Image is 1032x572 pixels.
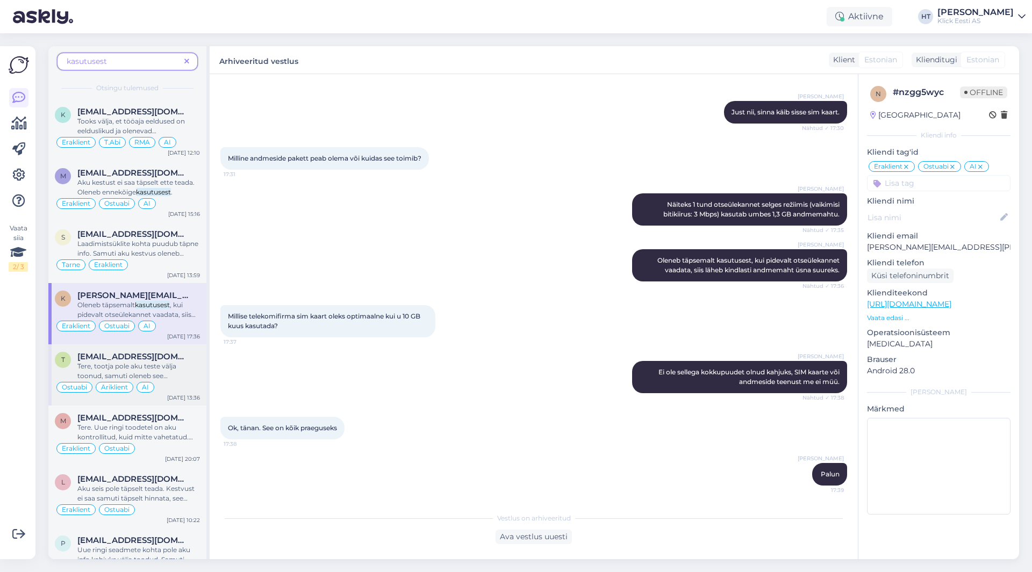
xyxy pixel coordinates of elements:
[802,394,844,402] span: Nähtud ✓ 17:38
[867,269,954,283] div: Küsi telefoninumbrit
[61,356,65,364] span: t
[134,139,150,146] span: RMA
[874,163,902,170] span: Eraklient
[77,117,185,144] span: Tooks välja, et tööaja eeldused on eelduslikud ja olenevad hetkelisest
[171,188,173,196] span: .
[61,233,65,241] span: s
[870,110,961,121] div: [GEOGRAPHIC_DATA]
[77,535,189,545] span: piret@ppaulson.eu
[893,86,960,99] div: # nzgg5wyc
[867,327,1010,338] p: Operatsioonisüsteem
[867,147,1010,158] p: Kliendi tag'id
[864,54,897,66] span: Estonian
[9,262,28,272] div: 2 / 3
[167,271,200,279] div: [DATE] 13:59
[966,54,999,66] span: Estonian
[77,229,189,239] span: steisivaljandu@gmail.com
[167,332,200,341] div: [DATE] 17:36
[802,226,844,234] span: Nähtud ✓ 17:35
[228,424,337,432] span: Ok, tänan. See on kõik praeguseks
[77,474,189,484] span: liisa.aunap.1@gmail.com
[876,90,881,98] span: n
[104,506,130,513] span: Ostuabi
[96,83,159,93] span: Otsingu tulemused
[9,223,28,272] div: Vaata siia
[804,486,844,494] span: 17:39
[61,539,66,547] span: p
[827,7,892,26] div: Aktiivne
[165,455,200,463] div: [DATE] 20:07
[61,478,65,486] span: l
[224,338,264,346] span: 17:37
[923,163,949,170] span: Ostuabi
[867,131,1010,140] div: Kliendi info
[937,8,1014,17] div: [PERSON_NAME]
[867,257,1010,269] p: Kliendi telefon
[104,200,130,207] span: Ostuabi
[62,384,87,390] span: Ostuabi
[62,506,90,513] span: Eraklient
[798,241,844,249] span: [PERSON_NAME]
[61,294,66,302] span: k
[867,313,1010,323] p: Vaata edasi ...
[94,262,123,268] span: Eraklient
[867,196,1010,207] p: Kliendi nimi
[168,149,200,157] div: [DATE] 12:10
[937,17,1014,25] div: Klick Eesti AS
[867,365,1010,376] p: Android 28.0
[867,387,1010,397] div: [PERSON_NAME]
[496,530,572,544] div: Ava vestlus uuesti
[62,323,90,329] span: Eraklient
[219,53,298,67] label: Arhiveeritud vestlus
[164,139,171,146] span: AI
[62,200,90,207] span: Eraklient
[937,8,1026,25] a: [PERSON_NAME]Klick Eesti AS
[867,354,1010,365] p: Brauser
[104,323,130,329] span: Ostuabi
[168,210,200,218] div: [DATE] 15:16
[798,92,844,100] span: [PERSON_NAME]
[657,256,841,274] span: Oleneb täpsemalt kasutusest, kui pidevalt otseülekannet vaadata, siis läheb kindlasti andmemaht ü...
[104,139,120,146] span: T.Abi
[224,440,264,448] span: 17:38
[867,175,1010,191] input: Lisa tag
[144,323,150,329] span: AI
[101,384,128,390] span: Äriklient
[104,445,130,452] span: Ostuabi
[918,9,933,24] div: HT
[658,368,841,386] span: Ei ole sellega kokkupuudet olnud kahjuks, SIM kaarte või andmeside teenust me ei müü.
[77,178,195,196] span: Aku kestust ei saa täpselt ette teada. Oleneb ennekõige
[798,454,844,462] span: [PERSON_NAME]
[62,139,90,146] span: Eraklient
[77,423,193,470] span: Tere. Uue ringi toodetel on aku kontrollitud, kuid mitte vahetatud. Täpset aku kestvust ei saa pr...
[60,417,66,425] span: m
[867,338,1010,350] p: [MEDICAL_DATA]
[77,362,176,389] span: Tere, tootja pole aku teste välja toonud, samuti oleneb see ennekõige
[867,403,1010,415] p: Märkmed
[228,154,421,162] span: Milline andmeside pakett peab olema või kuidas see toimib?
[497,513,571,523] span: Vestlus on arhiveeritud
[60,172,66,180] span: m
[167,394,200,402] div: [DATE] 13:36
[868,212,998,223] input: Lisa nimi
[224,170,264,178] span: 17:31
[798,185,844,193] span: [PERSON_NAME]
[960,86,1007,98] span: Offline
[142,384,149,390] span: AI
[228,312,422,330] span: Millise telekomifirma sim kaart oleks optimaalne kui u 10 GB kuus kasutada?
[732,108,840,116] span: Just nii, sinna käib sisse sim kaart.
[136,188,171,196] mark: kasutusest
[77,168,189,178] span: merilin252@gmail.com
[867,287,1010,299] p: Klienditeekond
[77,352,189,361] span: teretere@gmail.ee
[802,124,844,132] span: Nähtud ✓ 17:30
[798,352,844,360] span: [PERSON_NAME]
[62,262,80,268] span: Tarne
[867,299,951,309] a: [URL][DOMAIN_NAME]
[970,163,977,170] span: AI
[67,56,107,66] span: kasutusest
[77,413,189,423] span: maarja2412@hotmail.com
[821,470,840,478] span: Palun
[135,301,170,309] mark: kasutusest
[663,200,841,218] span: Näiteks 1 tund otseülekannet selges režiimis (vaikimisi bitikiirus: 3 Mbps) kasutab umbes 1,3 GB ...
